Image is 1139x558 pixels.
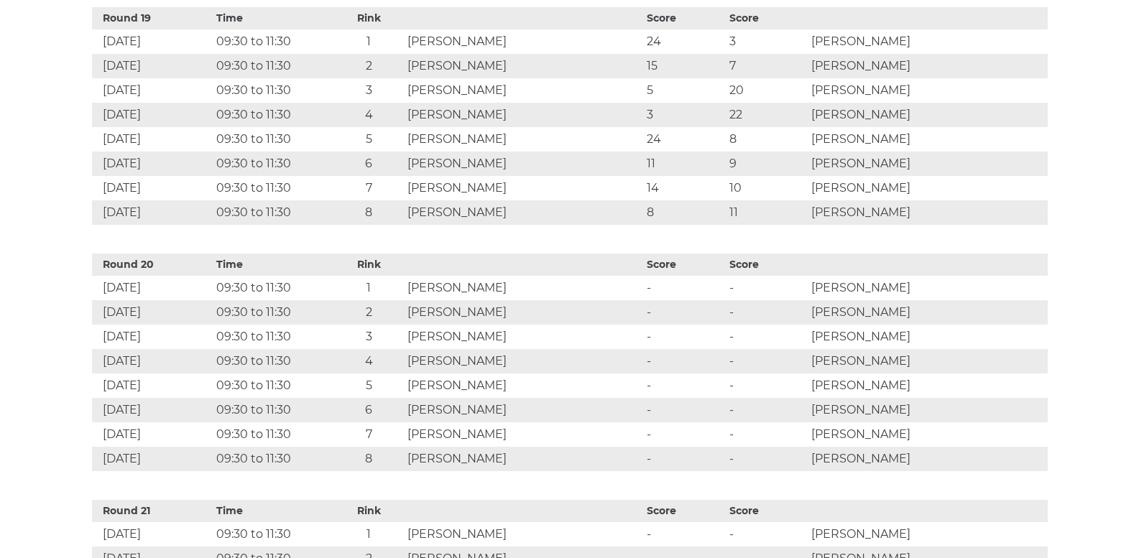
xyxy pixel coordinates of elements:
td: 8 [643,200,726,225]
td: - [643,276,726,300]
th: Round 19 [92,7,213,29]
td: [PERSON_NAME] [404,78,643,103]
td: 8 [334,447,404,471]
td: 2 [334,300,404,325]
td: 09:30 to 11:30 [213,54,334,78]
td: [PERSON_NAME] [808,398,1047,422]
td: 5 [334,127,404,152]
td: 7 [334,422,404,447]
th: Score [726,254,808,276]
td: [DATE] [92,200,213,225]
th: Score [726,500,808,522]
td: - [643,447,726,471]
td: [PERSON_NAME] [404,127,643,152]
td: 24 [643,29,726,54]
td: 2 [334,54,404,78]
td: [PERSON_NAME] [808,300,1047,325]
td: [PERSON_NAME] [808,325,1047,349]
th: Score [643,500,726,522]
td: [DATE] [92,29,213,54]
td: 1 [334,276,404,300]
td: 09:30 to 11:30 [213,103,334,127]
td: [DATE] [92,398,213,422]
td: 11 [643,152,726,176]
td: 10 [726,176,808,200]
td: [DATE] [92,78,213,103]
th: Round 21 [92,500,213,522]
td: [DATE] [92,276,213,300]
td: [PERSON_NAME] [808,422,1047,447]
td: [PERSON_NAME] [404,54,643,78]
td: - [643,422,726,447]
td: [DATE] [92,152,213,176]
td: - [726,522,808,547]
td: [PERSON_NAME] [808,127,1047,152]
td: [PERSON_NAME] [404,325,643,349]
td: 15 [643,54,726,78]
td: - [643,522,726,547]
td: - [726,276,808,300]
td: - [726,300,808,325]
td: 3 [726,29,808,54]
td: [PERSON_NAME] [808,200,1047,225]
td: [PERSON_NAME] [808,103,1047,127]
td: [DATE] [92,373,213,398]
td: [PERSON_NAME] [404,300,643,325]
td: [DATE] [92,422,213,447]
td: [DATE] [92,349,213,373]
td: 3 [643,103,726,127]
td: [PERSON_NAME] [404,152,643,176]
td: 5 [643,78,726,103]
td: 11 [726,200,808,225]
td: [PERSON_NAME] [404,349,643,373]
td: 22 [726,103,808,127]
td: [PERSON_NAME] [808,276,1047,300]
th: Rink [334,7,404,29]
th: Score [726,7,808,29]
td: 09:30 to 11:30 [213,300,334,325]
th: Time [213,500,334,522]
td: - [726,325,808,349]
td: 20 [726,78,808,103]
th: Round 20 [92,254,213,276]
td: 09:30 to 11:30 [213,29,334,54]
td: 09:30 to 11:30 [213,447,334,471]
th: Score [643,7,726,29]
td: 1 [334,522,404,547]
th: Time [213,7,334,29]
td: - [643,300,726,325]
td: [PERSON_NAME] [404,373,643,398]
td: 14 [643,176,726,200]
td: - [726,422,808,447]
td: [DATE] [92,300,213,325]
td: - [726,398,808,422]
td: 7 [334,176,404,200]
td: 09:30 to 11:30 [213,127,334,152]
td: [PERSON_NAME] [404,200,643,225]
td: - [726,447,808,471]
td: - [643,325,726,349]
td: 8 [726,127,808,152]
td: 09:30 to 11:30 [213,373,334,398]
td: 09:30 to 11:30 [213,276,334,300]
td: [PERSON_NAME] [404,522,643,547]
td: 09:30 to 11:30 [213,398,334,422]
td: [DATE] [92,54,213,78]
td: - [643,398,726,422]
td: [PERSON_NAME] [808,29,1047,54]
td: [PERSON_NAME] [404,103,643,127]
td: [PERSON_NAME] [404,176,643,200]
td: 8 [334,200,404,225]
td: 09:30 to 11:30 [213,522,334,547]
td: [PERSON_NAME] [404,422,643,447]
td: 4 [334,349,404,373]
td: [PERSON_NAME] [404,29,643,54]
td: [PERSON_NAME] [404,447,643,471]
td: [PERSON_NAME] [808,373,1047,398]
td: - [643,349,726,373]
td: [PERSON_NAME] [808,54,1047,78]
td: 09:30 to 11:30 [213,349,334,373]
th: Rink [334,254,404,276]
td: 09:30 to 11:30 [213,200,334,225]
td: [DATE] [92,325,213,349]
